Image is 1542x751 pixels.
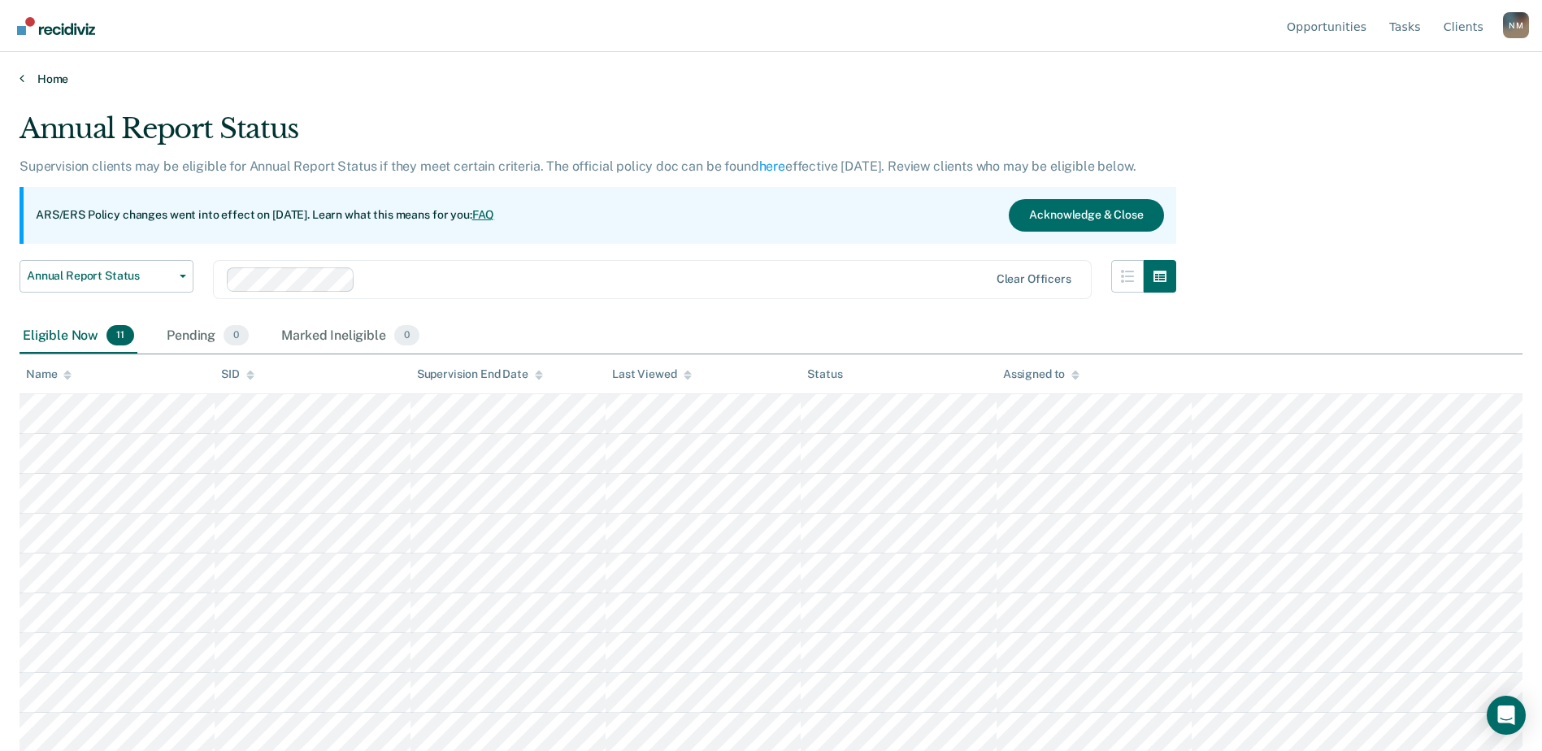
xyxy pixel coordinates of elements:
div: Annual Report Status [20,112,1176,158]
div: Open Intercom Messenger [1487,696,1526,735]
div: N M [1503,12,1529,38]
span: 0 [224,325,249,346]
div: SID [221,367,254,381]
div: Eligible Now11 [20,319,137,354]
button: Acknowledge & Close [1009,199,1163,232]
a: FAQ [472,208,495,221]
div: Pending0 [163,319,252,354]
span: 0 [394,325,419,346]
button: Profile dropdown button [1503,12,1529,38]
div: Last Viewed [612,367,691,381]
p: Supervision clients may be eligible for Annual Report Status if they meet certain criteria. The o... [20,158,1136,174]
div: Assigned to [1003,367,1079,381]
a: here [759,158,785,174]
p: ARS/ERS Policy changes went into effect on [DATE]. Learn what this means for you: [36,207,494,224]
span: 11 [106,325,134,346]
div: Marked Ineligible0 [278,319,423,354]
div: Supervision End Date [417,367,543,381]
div: Clear officers [997,272,1071,286]
div: Status [807,367,842,381]
div: Name [26,367,72,381]
span: Annual Report Status [27,269,173,283]
a: Home [20,72,1522,86]
button: Annual Report Status [20,260,193,293]
img: Recidiviz [17,17,95,35]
